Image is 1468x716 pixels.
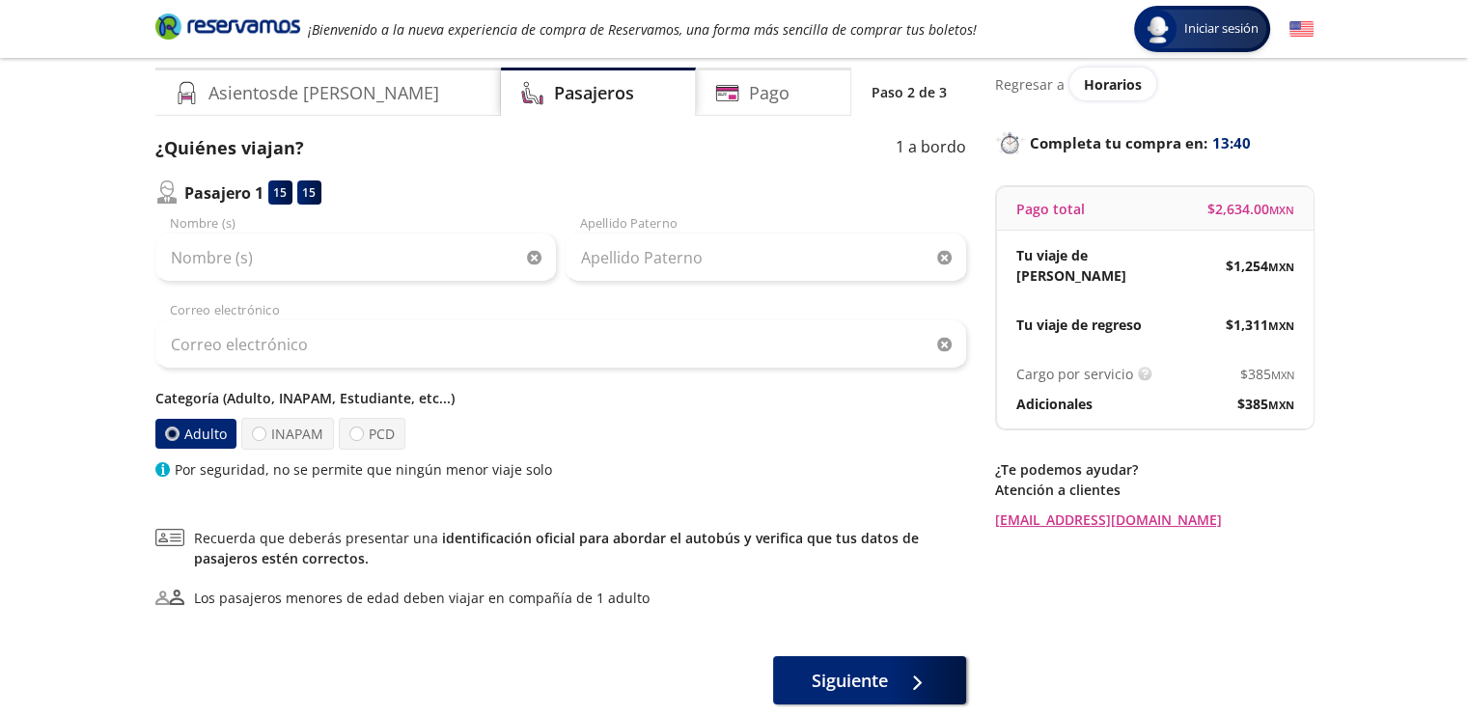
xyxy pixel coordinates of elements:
p: Regresar a [995,74,1065,95]
span: Horarios [1084,75,1142,94]
small: MXN [1269,203,1294,217]
a: identificación oficial para abordar el autobús y verifica que tus datos de pasajeros estén correc... [194,529,919,567]
em: ¡Bienvenido a la nueva experiencia de compra de Reservamos, una forma más sencilla de comprar tus... [308,20,977,39]
input: Nombre (s) [155,234,556,282]
p: Cargo por servicio [1016,364,1133,384]
p: Tu viaje de regreso [1016,315,1142,335]
i: Brand Logo [155,12,300,41]
p: Tu viaje de [PERSON_NAME] [1016,245,1155,286]
input: Apellido Paterno [566,234,966,282]
a: Brand Logo [155,12,300,46]
small: MXN [1268,398,1294,412]
div: 15 [297,180,321,205]
a: [EMAIL_ADDRESS][DOMAIN_NAME] [995,509,1314,530]
span: $ 385 [1237,394,1294,414]
p: Atención a clientes [995,480,1314,500]
label: PCD [339,418,405,450]
p: Por seguridad, no se permite que ningún menor viaje solo [175,459,552,480]
span: $ 2,634.00 [1207,199,1294,219]
input: Correo electrónico [155,320,966,369]
span: $ 1,254 [1226,256,1294,276]
span: Iniciar sesión [1177,19,1266,39]
p: Adicionales [1016,394,1093,414]
h4: Pasajeros [554,80,634,106]
label: INAPAM [241,418,334,450]
div: Regresar a ver horarios [995,68,1314,100]
p: Paso 2 de 3 [872,82,947,102]
span: $ 385 [1240,364,1294,384]
label: Adulto [153,418,237,449]
span: $ 1,311 [1226,315,1294,335]
span: 13:40 [1212,132,1251,154]
p: Pasajero 1 [184,181,263,205]
span: Siguiente [812,668,888,694]
p: ¿Quiénes viajan? [155,135,304,161]
small: MXN [1268,260,1294,274]
div: Los pasajeros menores de edad deben viajar en compañía de 1 adulto [194,588,650,608]
h4: Asientos de [PERSON_NAME] [208,80,439,106]
p: ¿Te podemos ayudar? [995,459,1314,480]
p: 1 a bordo [896,135,966,161]
button: Siguiente [773,656,966,704]
div: 15 [268,180,292,205]
h4: Pago [749,80,789,106]
p: Categoría (Adulto, INAPAM, Estudiante, etc...) [155,388,966,408]
span: Recuerda que deberás presentar una [194,528,966,568]
p: Completa tu compra en : [995,129,1314,156]
button: English [1289,17,1314,41]
small: MXN [1268,318,1294,333]
p: Pago total [1016,199,1085,219]
small: MXN [1271,368,1294,382]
